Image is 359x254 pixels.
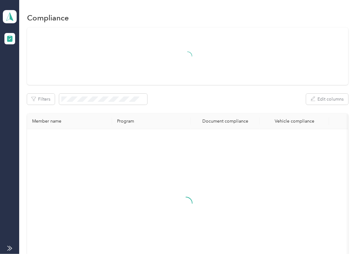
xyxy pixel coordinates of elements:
h1: Compliance [27,14,69,21]
th: Member name [27,113,112,129]
iframe: Everlance-gr Chat Button Frame [324,219,359,254]
div: Vehicle compliance [265,119,324,124]
button: Filters [27,94,55,105]
button: Edit columns [306,94,348,105]
th: Program [112,113,191,129]
div: Document compliance [196,119,255,124]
